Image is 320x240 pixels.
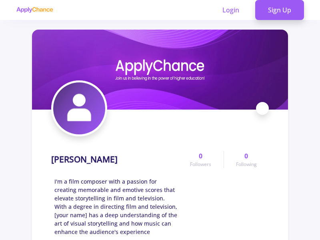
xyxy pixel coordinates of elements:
span: 0 [199,151,202,161]
span: 0 [244,151,248,161]
span: Followers [190,161,211,168]
img: applychance logo text only [16,7,53,13]
a: 0Followers [178,151,223,168]
h1: [PERSON_NAME] [51,154,118,164]
img: Alireza Hosseiniavatar [53,82,105,134]
span: Following [236,161,257,168]
a: 0Following [224,151,269,168]
img: Alireza Hosseinicover image [32,30,288,110]
span: I'm a film composer with a passion for creating memorable and emotive scores that elevate storyte... [54,177,178,236]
